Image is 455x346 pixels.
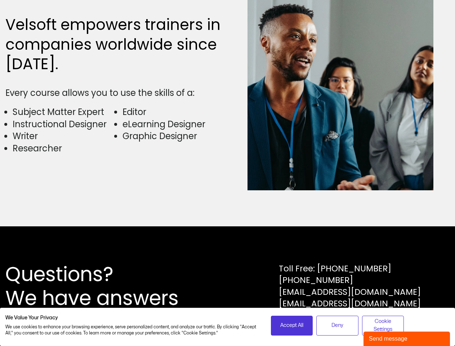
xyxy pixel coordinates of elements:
[363,330,451,346] iframe: chat widget
[280,321,303,329] span: Accept All
[122,106,224,118] li: Editor
[5,87,224,99] div: Every course allows you to use the skills of a:
[13,118,114,130] li: Instructional Designer
[5,15,224,74] h2: Velsoft empowers trainers in companies worldwide since [DATE].
[5,315,260,321] h2: We Value Your Privacy
[5,324,260,336] p: We use cookies to enhance your browsing experience, serve personalized content, and analyze our t...
[367,318,400,334] span: Cookie Settings
[13,130,114,142] li: Writer
[122,118,224,130] li: eLearning Designer
[271,316,313,336] button: Accept all cookies
[5,262,205,310] h2: Questions? We have answers
[279,263,421,309] div: Toll Free: [PHONE_NUMBER] [PHONE_NUMBER] [EMAIL_ADDRESS][DOMAIN_NAME] [EMAIL_ADDRESS][DOMAIN_NAME]
[316,316,358,336] button: Deny all cookies
[331,321,343,329] span: Deny
[362,316,404,336] button: Adjust cookie preferences
[13,106,114,118] li: Subject Matter Expert
[122,130,224,142] li: Graphic Designer
[13,142,114,155] li: Researcher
